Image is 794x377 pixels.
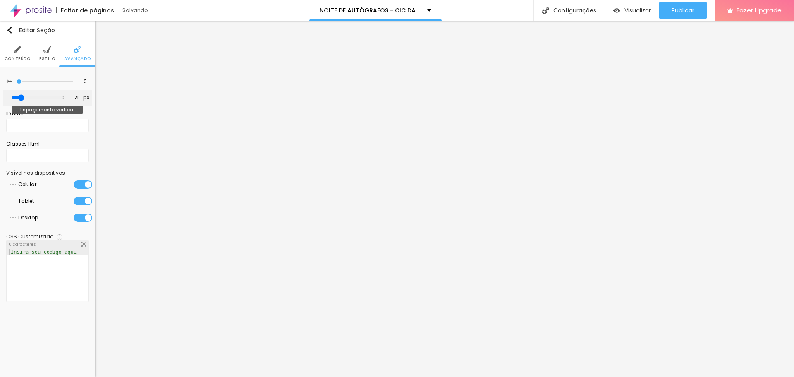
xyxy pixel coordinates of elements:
span: Fazer Upgrade [737,7,782,14]
button: Publicar [659,2,707,19]
img: Icone [43,46,51,53]
span: Publicar [672,7,694,14]
span: Conteúdo [5,57,31,61]
button: px [81,94,92,101]
span: Desktop [18,209,38,226]
div: Classes Html [6,140,89,148]
div: Visível nos dispositivos [6,170,89,175]
div: Salvando... [122,8,218,13]
span: Tablet [18,193,34,209]
div: ID Html [6,110,89,118]
img: Icone [81,242,86,247]
div: CSS Customizado [6,234,53,239]
p: NOITE DE AUTÓGRAFOS - CIC DAMAS [320,7,421,13]
img: Icone [74,46,81,53]
span: Celular [18,176,36,193]
span: Visualizar [624,7,651,14]
img: Icone [57,234,62,240]
img: Icone [14,46,21,53]
img: view-1.svg [613,7,620,14]
button: Visualizar [605,2,659,19]
img: Icone [6,27,13,34]
iframe: Editor [95,21,794,377]
span: Avançado [64,57,91,61]
div: Insira seu código aqui [7,249,80,255]
span: Estilo [39,57,55,61]
img: Icone [7,79,12,84]
img: Icone [542,7,549,14]
div: Editor de páginas [56,7,114,13]
div: 0 caracteres [7,240,88,249]
div: Editar Seção [6,27,55,34]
